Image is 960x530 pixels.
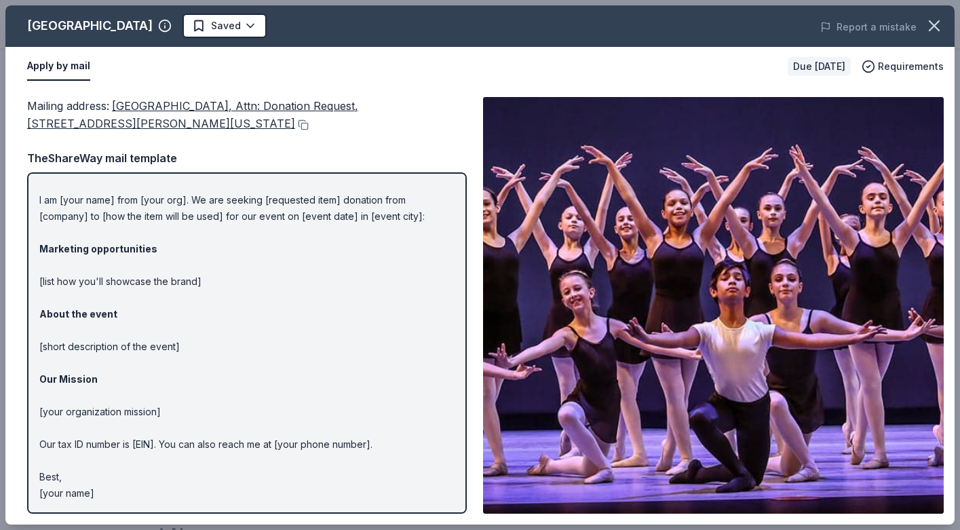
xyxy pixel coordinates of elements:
span: [GEOGRAPHIC_DATA], Attn: Donation Request, [STREET_ADDRESS][PERSON_NAME][US_STATE] [27,99,358,130]
span: Requirements [878,58,944,75]
p: Hi [name/there], I am [your name] from [your org]. We are seeking [requested item] donation from ... [39,159,455,501]
div: TheShareWay mail template [27,149,467,167]
button: Report a mistake [820,19,917,35]
button: Saved [183,14,267,38]
strong: About the event [39,308,117,320]
span: Saved [211,18,241,34]
strong: Marketing opportunities [39,243,157,254]
div: Due [DATE] [788,57,851,76]
img: Image for Straz Center [483,97,944,514]
strong: Our Mission [39,373,98,385]
button: Apply by mail [27,52,90,81]
div: [GEOGRAPHIC_DATA] [27,15,153,37]
div: Mailing address : [27,97,467,133]
button: Requirements [862,58,944,75]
